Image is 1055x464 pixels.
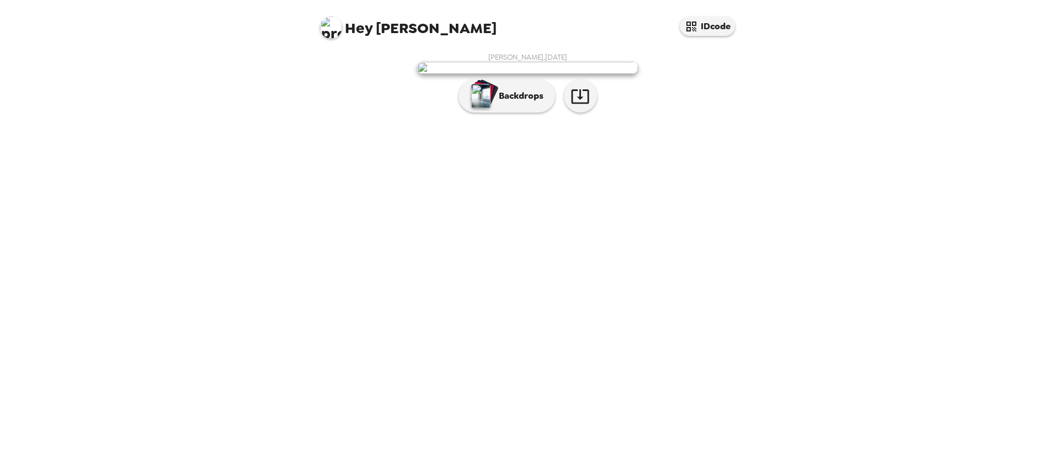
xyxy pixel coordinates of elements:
[320,17,342,39] img: profile pic
[417,62,638,74] img: user
[459,79,555,113] button: Backdrops
[320,11,497,36] span: [PERSON_NAME]
[488,52,567,62] span: [PERSON_NAME] , [DATE]
[680,17,735,36] button: IDcode
[493,89,544,103] p: Backdrops
[345,18,372,38] span: Hey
